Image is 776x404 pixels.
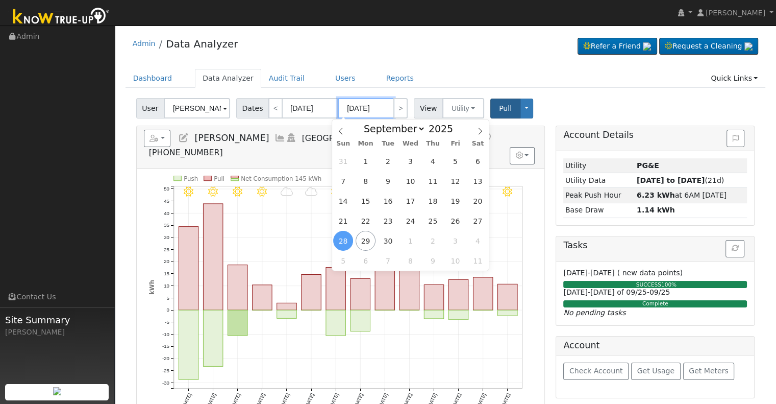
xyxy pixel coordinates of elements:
[162,343,169,349] text: -15
[468,231,488,251] span: October 4, 2025
[499,104,512,112] span: Pull
[444,140,466,147] span: Fri
[164,186,169,192] text: 50
[744,42,753,51] img: retrieve
[194,133,269,143] span: [PERSON_NAME]
[414,98,443,118] span: View
[400,251,420,271] span: October 8, 2025
[683,363,735,380] button: Get Meters
[328,69,363,88] a: Users
[162,331,170,337] text: -10
[378,231,398,251] span: September 30, 2025
[637,161,659,170] strong: ID: 17346792, authorized: 09/29/25
[164,222,169,228] text: 35
[166,38,238,50] a: Data Analyzer
[379,69,421,88] a: Reports
[356,211,376,231] span: September 22, 2025
[563,240,747,251] h5: Tasks
[393,98,408,118] a: >
[133,39,156,47] a: Admin
[355,140,377,147] span: Mon
[445,171,465,191] span: September 12, 2025
[423,151,443,171] span: September 4, 2025
[659,38,758,55] a: Request a Cleaning
[178,133,189,143] a: Edit User (36978)
[424,284,443,310] rect: onclick=""
[466,140,489,147] span: Sat
[228,265,247,310] rect: onclick=""
[468,191,488,211] span: September 20, 2025
[490,99,520,118] button: Pull
[195,69,261,88] a: Data Analyzer
[424,310,443,319] rect: onclick=""
[445,251,465,271] span: October 10, 2025
[563,130,747,140] h5: Account Details
[277,310,296,318] rect: onclick=""
[333,231,353,251] span: September 28, 2025
[164,271,169,276] text: 15
[563,269,614,277] span: [DATE]-[DATE]
[378,191,398,211] span: September 16, 2025
[356,191,376,211] span: September 15, 2025
[165,319,169,325] text: -5
[445,151,465,171] span: September 5, 2025
[635,188,747,203] td: at 6AM [DATE]
[563,363,629,380] button: Check Account
[257,186,267,196] i: 9/18 - Clear
[400,191,420,211] span: September 17, 2025
[203,310,222,366] rect: onclick=""
[302,274,321,310] rect: onclick=""
[569,367,623,375] span: Check Account
[333,171,353,191] span: September 7, 2025
[164,210,169,216] text: 40
[643,42,651,51] img: retrieve
[179,227,198,310] rect: onclick=""
[164,246,169,252] text: 25
[423,211,443,231] span: September 25, 2025
[280,186,293,196] i: 9/19 - MostlyCloudy
[637,367,674,375] span: Get Usage
[637,206,675,214] strong: 1.14 kWh
[5,313,109,327] span: Site Summary
[228,310,247,336] rect: onclick=""
[241,175,321,182] text: Net Consumption 145 kWh
[468,171,488,191] span: September 13, 2025
[497,310,517,316] rect: onclick=""
[377,140,399,147] span: Tue
[356,231,376,251] span: September 29, 2025
[375,261,394,310] rect: onclick=""
[274,133,286,143] a: Multi-Series Graph
[445,211,465,231] span: September 26, 2025
[445,231,465,251] span: October 3, 2025
[162,368,169,373] text: -25
[333,191,353,211] span: September 14, 2025
[422,140,444,147] span: Thu
[473,277,492,310] rect: onclick=""
[179,310,198,379] rect: onclick=""
[233,186,242,196] i: 9/17 - Clear
[689,367,729,375] span: Get Meters
[214,175,224,182] text: Pull
[351,278,370,310] rect: onclick=""
[727,130,744,147] button: Issue History
[356,151,376,171] span: September 1, 2025
[563,203,635,218] td: Base Draw
[148,280,155,295] text: kWh
[423,171,443,191] span: September 11, 2025
[563,173,635,188] td: Utility Data
[637,176,705,184] strong: [DATE] to [DATE]
[203,204,222,310] rect: onclick=""
[423,191,443,211] span: September 18, 2025
[400,151,420,171] span: September 3, 2025
[497,284,517,310] rect: onclick=""
[468,211,488,231] span: September 27, 2025
[332,140,355,147] span: Sun
[305,186,318,196] i: 9/20 - MostlyCloudy
[423,251,443,271] span: October 9, 2025
[563,188,635,203] td: Peak Push Hour
[333,211,353,231] span: September 21, 2025
[8,6,115,29] img: Know True-Up
[561,281,752,289] div: SUCCESS
[166,307,169,313] text: 0
[164,198,169,204] text: 45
